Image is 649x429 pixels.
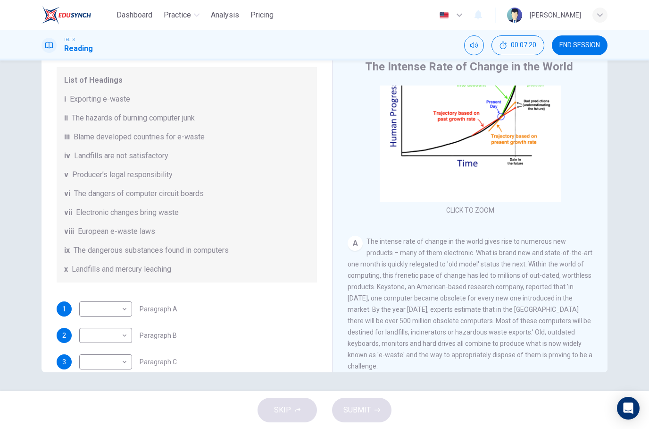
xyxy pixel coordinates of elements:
h1: Reading [64,43,93,54]
button: Practice [160,7,203,24]
span: vii [64,207,72,218]
span: ii [64,112,68,124]
span: The hazards of burning computer junk [72,112,195,124]
span: Paragraph C [140,359,177,365]
span: The intense rate of change in the world gives rise to numerous new products – many of them electr... [348,238,592,370]
span: 3 [62,359,66,365]
span: 1 [62,306,66,312]
span: Paragraph B [140,332,177,339]
span: Practice [164,9,191,21]
span: Analysis [211,9,239,21]
span: The dangerous substances found in computers [74,245,229,256]
button: 00:07:20 [491,35,544,55]
h4: The Intense Rate of Change in the World [365,59,573,74]
div: [PERSON_NAME] [530,9,581,21]
span: Blame developed countries for e-waste [74,131,205,143]
span: ix [64,245,70,256]
span: European e-waste laws [78,226,155,237]
span: iii [64,131,70,143]
img: EduSynch logo [42,6,91,25]
span: i [64,94,66,105]
button: Pricing [247,7,277,24]
span: Producer’s legal responsibility [72,169,173,180]
span: v [64,169,68,180]
span: List of Headings [64,75,309,86]
button: Analysis [207,7,243,24]
span: 2 [62,332,66,339]
span: Landfills and mercury leaching [72,264,171,275]
span: 00:07:20 [511,42,536,49]
span: iv [64,150,70,162]
img: en [438,12,450,19]
img: Profile picture [507,8,522,23]
span: IELTS [64,36,75,43]
span: Landfills are not satisfactory [74,150,168,162]
span: Pricing [250,9,274,21]
span: END SESSION [559,42,600,49]
span: x [64,264,68,275]
span: Electronic changes bring waste [76,207,179,218]
div: Mute [464,35,484,55]
span: Dashboard [116,9,152,21]
div: Open Intercom Messenger [617,397,640,420]
button: Dashboard [113,7,156,24]
span: Paragraph A [140,306,177,312]
span: viii [64,226,74,237]
div: A [348,236,363,251]
div: Hide [491,35,544,55]
button: END SESSION [552,35,607,55]
span: vi [64,188,70,199]
span: The dangers of computer circuit boards [74,188,204,199]
span: Exporting e-waste [70,94,130,105]
a: EduSynch logo [42,6,113,25]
